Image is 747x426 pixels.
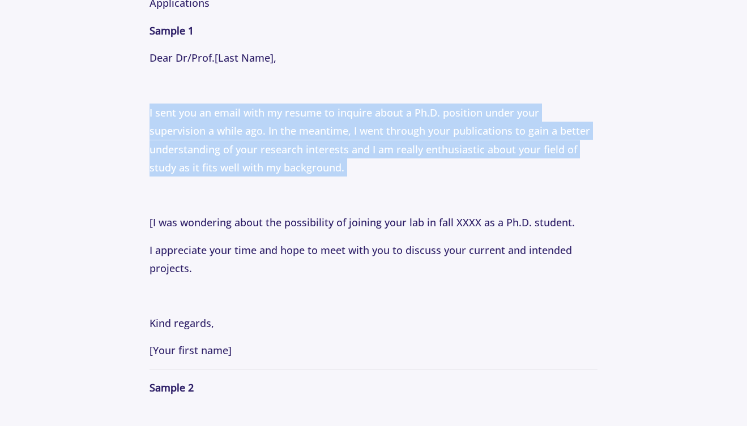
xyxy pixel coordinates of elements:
[150,24,194,37] strong: Sample 1
[150,216,153,229] a: [
[150,381,194,394] strong: Sample 2
[150,341,597,359] p: [Your first name]
[150,213,597,231] p: I was wondering about the possibility of joining your lab in fall XXXX as a Ph.D. student.
[215,51,274,64] span: [Last Name]
[150,104,597,177] p: I sent you an email with my resume to inquire about a Ph.D. position under your supervision a whi...
[150,49,597,67] p: Dear Dr/Prof. ,
[150,241,597,278] p: I appreciate your time and hope to meet with you to discuss your current and intended projects.
[150,314,597,332] p: Kind regards,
